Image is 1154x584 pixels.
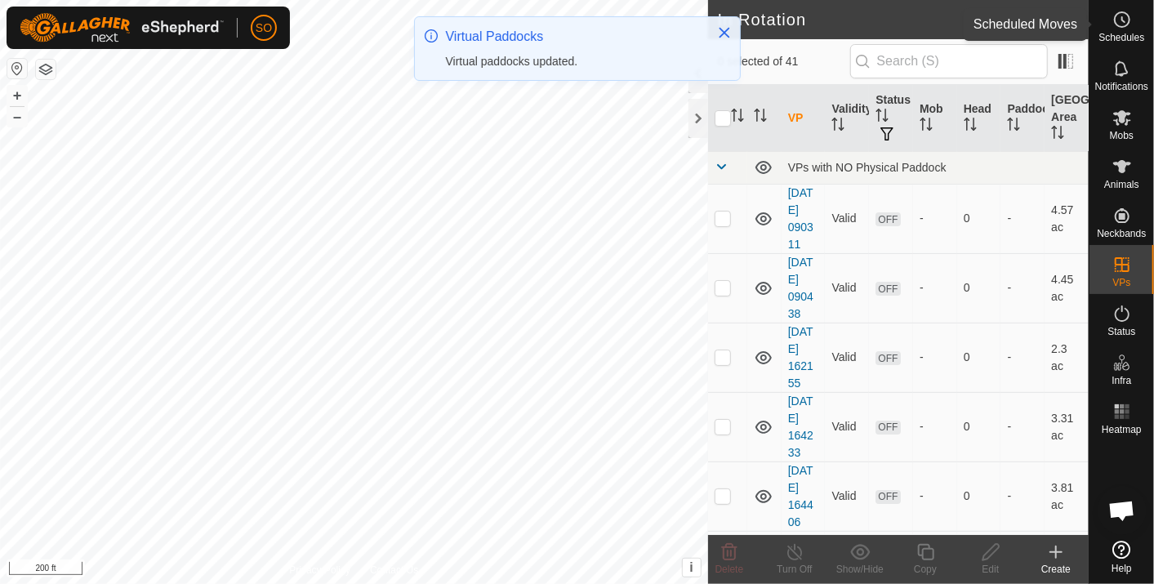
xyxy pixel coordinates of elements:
td: Valid [825,184,869,253]
p-sorticon: Activate to sort [731,111,744,124]
span: Status [1107,327,1135,337]
td: - [1000,184,1045,253]
button: i [683,559,701,577]
button: + [7,86,27,105]
td: - [1000,461,1045,531]
span: 41 [1054,7,1072,32]
th: [GEOGRAPHIC_DATA] Area [1045,85,1089,152]
td: Valid [825,323,869,392]
a: [DATE] 090311 [788,186,813,251]
span: OFF [876,421,900,435]
td: 0 [957,184,1001,253]
th: Head [957,85,1001,152]
div: Virtual Paddocks [446,27,701,47]
div: Show/Hide [827,562,893,577]
td: 3.81 ac [1045,461,1089,531]
a: [DATE] 090438 [788,256,813,320]
p-sorticon: Activate to sort [920,120,933,133]
span: OFF [876,490,900,504]
a: [DATE] 164233 [788,395,813,459]
p-sorticon: Activate to sort [1007,120,1020,133]
td: 0 [957,461,1001,531]
td: 0 [957,392,1001,461]
div: Turn Off [762,562,827,577]
a: Help [1089,534,1154,580]
th: Paddock [1000,85,1045,152]
td: Valid [825,392,869,461]
p-sorticon: Activate to sort [964,120,977,133]
td: 0 [957,323,1001,392]
div: Copy [893,562,958,577]
a: Contact Us [370,563,418,577]
span: OFF [876,351,900,365]
td: - [1000,323,1045,392]
th: VP [782,85,826,152]
a: [DATE] 162155 [788,325,813,390]
h2: In Rotation [718,10,1054,29]
th: Status [869,85,913,152]
div: - [920,488,951,505]
td: 3.31 ac [1045,392,1089,461]
span: Mobs [1110,131,1134,140]
span: Help [1112,564,1132,573]
span: OFF [876,282,900,296]
span: 0 selected of 41 [718,53,850,70]
span: SO [256,20,272,37]
div: - [920,418,951,435]
td: Valid [825,253,869,323]
td: 2.3 ac [1045,323,1089,392]
span: Delete [715,564,744,575]
span: OFF [876,212,900,226]
button: Map Layers [36,60,56,79]
td: - [1000,253,1045,323]
span: Notifications [1095,82,1148,91]
a: Privacy Policy [289,563,350,577]
span: Neckbands [1097,229,1146,239]
div: - [920,210,951,227]
th: Validity [825,85,869,152]
p-sorticon: Activate to sort [876,111,889,124]
img: Gallagher Logo [20,13,224,42]
button: Close [713,21,736,44]
th: Mob [913,85,957,152]
div: Virtual paddocks updated. [446,53,701,70]
span: Infra [1112,376,1131,386]
span: VPs [1112,278,1130,288]
div: - [920,349,951,366]
div: Open chat [1098,486,1147,535]
p-sorticon: Activate to sort [1051,128,1064,141]
div: VPs with NO Physical Paddock [788,161,1082,174]
button: – [7,107,27,127]
p-sorticon: Activate to sort [831,120,844,133]
div: - [920,279,951,296]
div: Edit [958,562,1023,577]
div: Create [1023,562,1089,577]
span: Heatmap [1102,425,1142,435]
td: 4.57 ac [1045,184,1089,253]
td: 4.45 ac [1045,253,1089,323]
td: - [1000,392,1045,461]
button: Reset Map [7,59,27,78]
td: 0 [957,253,1001,323]
a: [DATE] 164406 [788,464,813,528]
p-sorticon: Activate to sort [754,111,767,124]
span: Animals [1104,180,1139,189]
span: i [689,560,693,574]
td: Valid [825,461,869,531]
input: Search (S) [850,44,1048,78]
span: Schedules [1098,33,1144,42]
